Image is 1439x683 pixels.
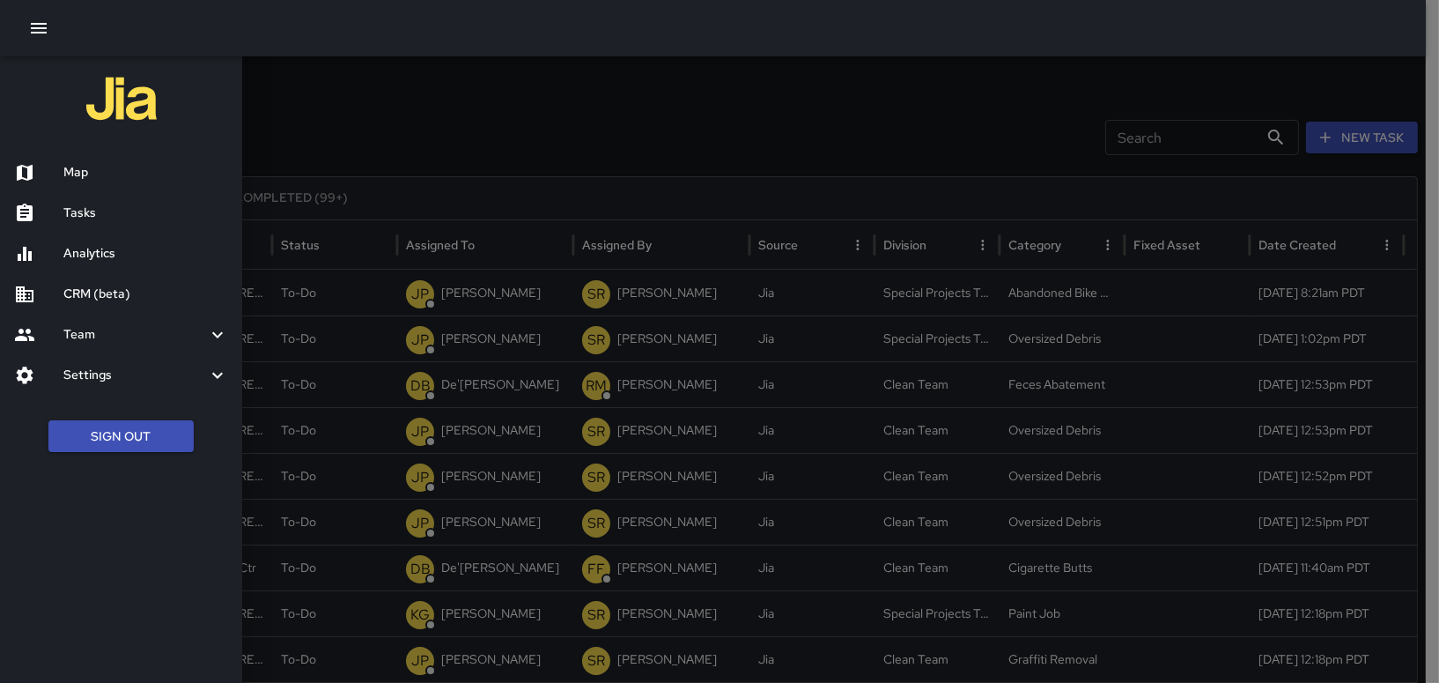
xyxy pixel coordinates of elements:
[86,63,157,134] img: jia-logo
[63,325,207,345] h6: Team
[63,366,207,385] h6: Settings
[63,163,228,182] h6: Map
[63,285,228,304] h6: CRM (beta)
[63,244,228,264] h6: Analytics
[63,204,228,223] h6: Tasks
[48,420,194,453] button: Sign Out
